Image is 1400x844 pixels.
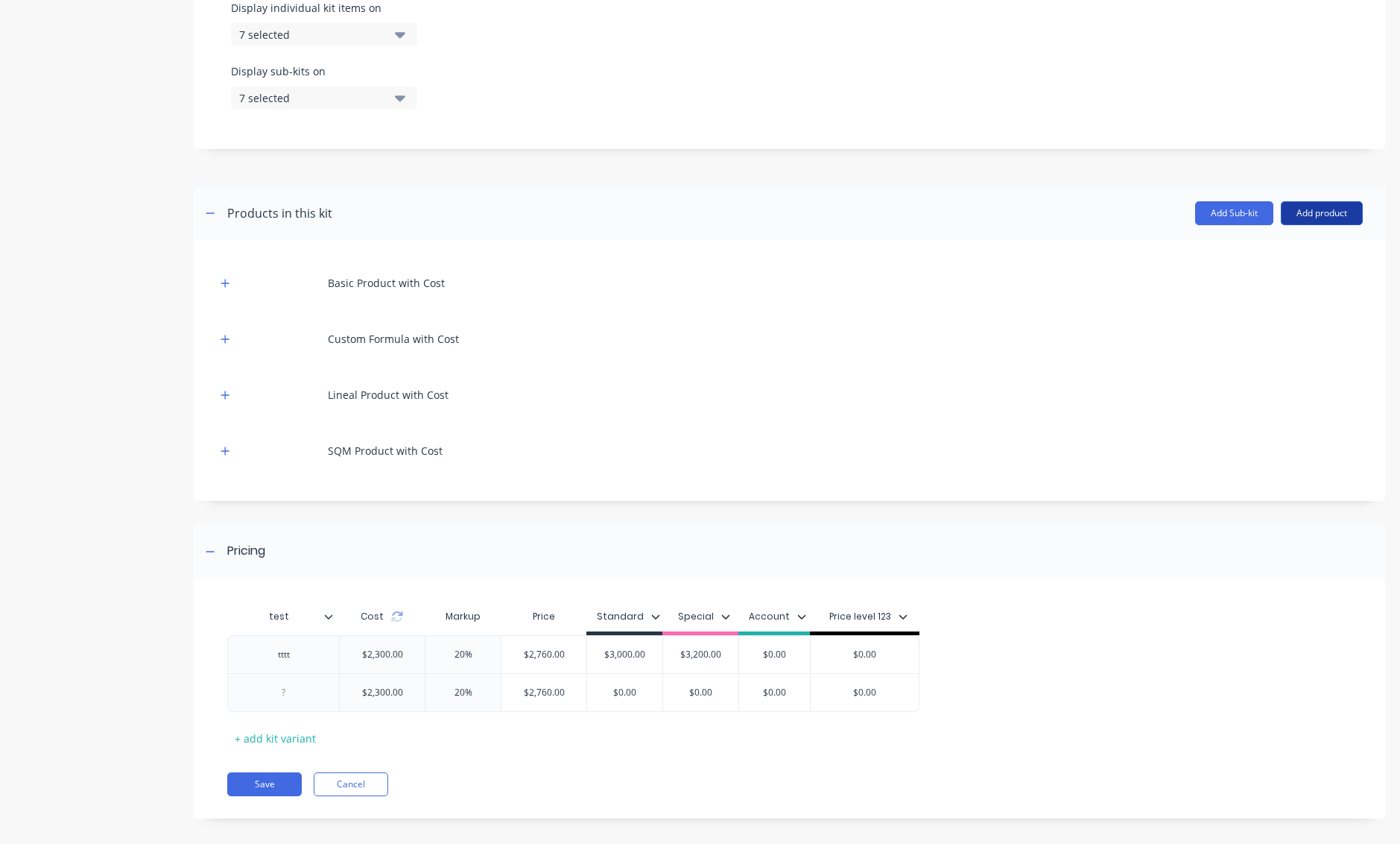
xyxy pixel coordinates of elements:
[597,610,644,623] div: Standard
[741,605,814,628] button: Account
[678,610,714,623] div: Special
[1281,201,1363,225] button: Add product
[247,645,321,664] div: tttt
[361,610,384,623] span: Cost
[239,90,384,106] div: 7 selected
[314,772,388,796] button: Cancel
[328,275,445,291] div: Basic Product with Cost
[350,674,415,711] div: $2,300.00
[350,636,415,673] div: $2,300.00
[501,636,586,673] div: $2,760.00
[425,602,501,632] div: Markup
[663,636,738,673] div: $3,200.00
[587,636,662,673] div: $3,000.00
[822,605,915,628] button: Price level 123
[227,635,919,673] div: tttt$2,300.0020%$2,760.00$3,000.00$3,200.00$0.00$0.00
[829,610,891,623] div: Price level 123
[328,443,443,459] div: SQM Product with Cost
[227,772,302,796] button: Save
[328,331,459,347] div: Custom Formula with Cost
[227,602,339,632] div: test
[227,598,330,635] div: test
[737,674,811,711] div: $0.00
[501,602,586,632] div: Price
[231,63,417,79] label: Display sub-kits on
[425,636,501,673] div: 20%
[227,673,919,712] div: $2,300.0020%$2,760.00$0.00$0.00$0.00$0.00
[811,636,919,673] div: $0.00
[328,387,449,403] div: Lineal Product with Cost
[1195,201,1273,225] button: Add Sub-kit
[587,674,662,711] div: $0.00
[663,674,738,711] div: $0.00
[811,674,919,711] div: $0.00
[425,674,501,711] div: 20%
[239,27,384,42] div: 7 selected
[227,727,323,750] div: + add kit variant
[231,86,417,109] button: 7 selected
[339,602,425,632] div: Cost
[227,204,332,222] div: Products in this kit
[231,23,417,45] button: 7 selected
[589,605,668,628] button: Standard
[501,674,586,711] div: $2,760.00
[749,610,790,623] div: Account
[737,636,811,673] div: $0.00
[671,605,738,628] button: Special
[227,542,265,561] div: Pricing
